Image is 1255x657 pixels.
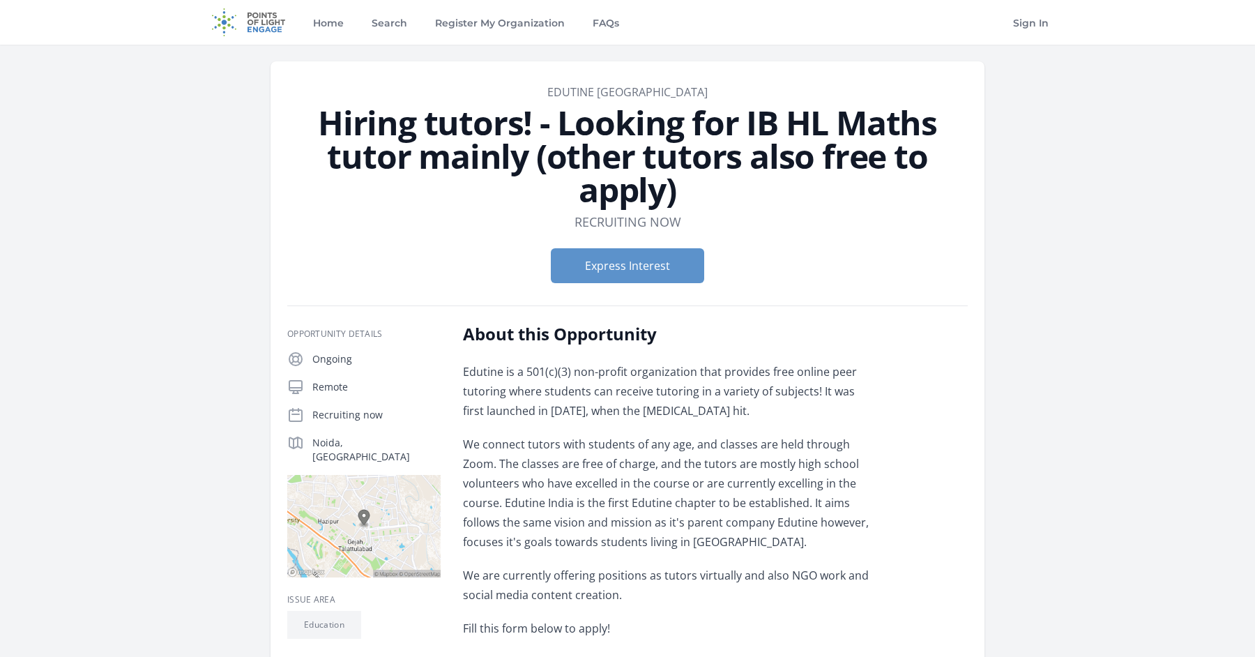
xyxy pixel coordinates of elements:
[463,435,871,552] p: We connect tutors with students of any age, and classes are held through Zoom.​ The classes are f...
[575,212,681,232] dd: Recruiting now
[312,408,441,422] p: Recruiting now
[463,323,871,345] h2: About this Opportunity
[463,362,871,421] p: Edutine is a 501(c)(3) non-profit organization that provides free online peer tutoring where stud...
[287,106,968,206] h1: Hiring tutors! - Looking for IB HL Maths tutor mainly (other tutors also free to apply)
[312,436,441,464] p: Noida, [GEOGRAPHIC_DATA]
[287,594,441,605] h3: Issue area
[287,475,441,577] img: Map
[312,380,441,394] p: Remote
[547,84,708,100] a: Edutine [GEOGRAPHIC_DATA]
[463,619,871,638] p: Fill this form below to apply!
[312,352,441,366] p: Ongoing
[287,611,361,639] li: Education
[287,328,441,340] h3: Opportunity Details
[551,248,704,283] button: Express Interest
[463,566,871,605] p: We are currently offering positions as tutors virtually and also NGO work and social media conten...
